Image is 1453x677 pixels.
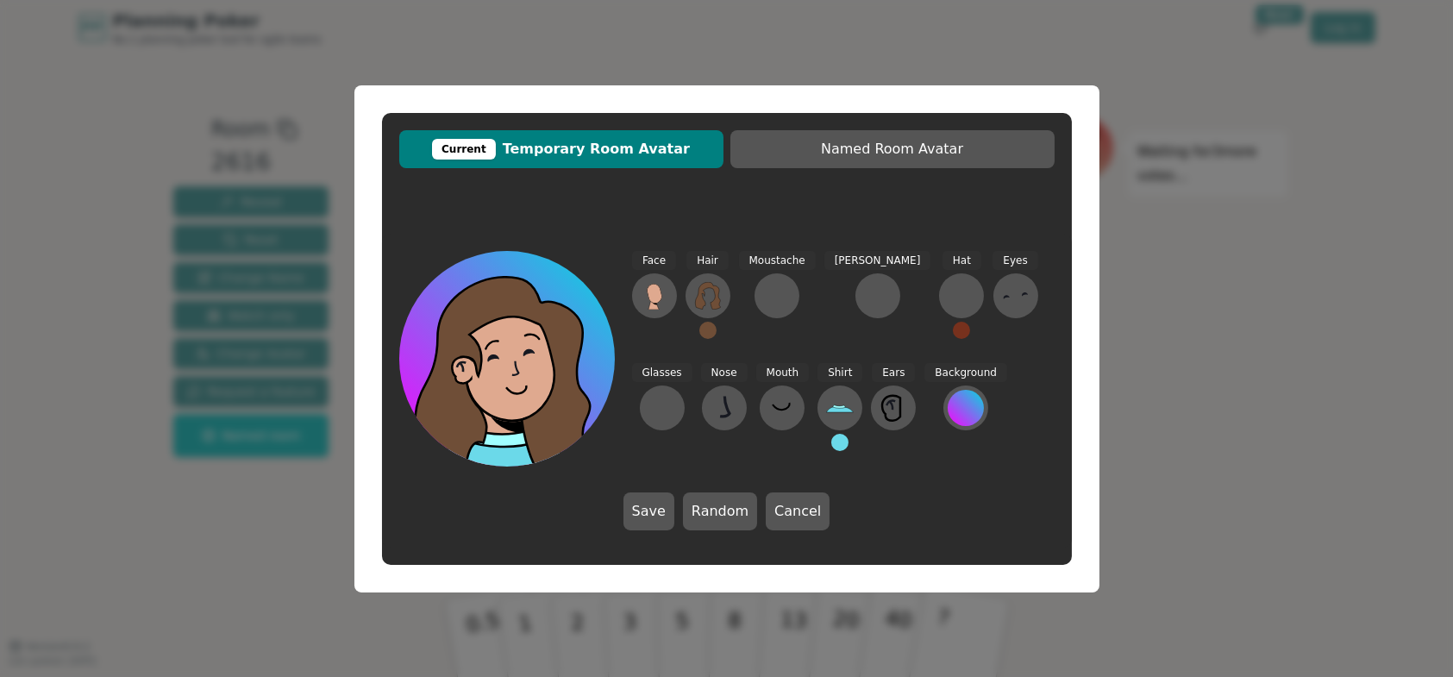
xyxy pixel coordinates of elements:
[408,139,715,160] span: Temporary Room Avatar
[632,251,676,271] span: Face
[943,251,981,271] span: Hat
[686,251,729,271] span: Hair
[824,251,931,271] span: [PERSON_NAME]
[701,363,748,383] span: Nose
[399,130,723,168] button: CurrentTemporary Room Avatar
[432,139,496,160] div: Current
[739,251,816,271] span: Moustache
[683,492,757,530] button: Random
[730,130,1055,168] button: Named Room Avatar
[766,492,830,530] button: Cancel
[623,492,674,530] button: Save
[632,363,692,383] span: Glasses
[739,139,1046,160] span: Named Room Avatar
[924,363,1007,383] span: Background
[872,363,915,383] span: Ears
[817,363,862,383] span: Shirt
[756,363,810,383] span: Mouth
[993,251,1037,271] span: Eyes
